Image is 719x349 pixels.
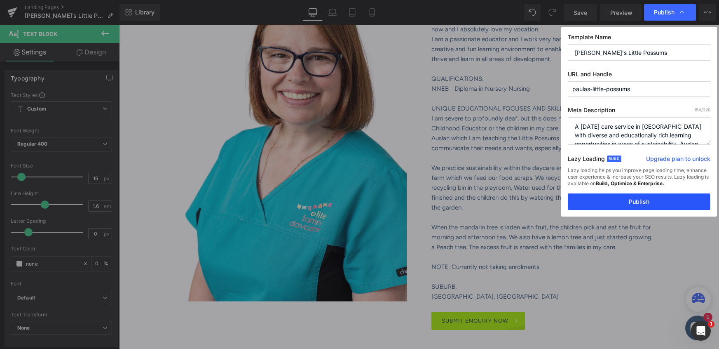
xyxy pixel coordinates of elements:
[654,9,675,16] span: Publish
[568,71,710,81] label: URL and Handle
[564,291,593,318] inbox-online-store-chat: Shopify online store chat
[568,193,710,210] button: Publish
[312,139,533,186] font: We practice sustainability within the daycare environment. We have a worm farm which we feed our ...
[312,238,420,246] font: NOTE: Currently not taking enrolments
[312,199,532,226] font: When the mandarin tree is laden with fruit, the children pick and eat the fruit for morning and a...
[694,107,701,112] span: 154
[708,321,714,328] span: 1
[312,90,527,127] font: I am severe to profoundly deaf, but this does not impact my role as an Early Childhood Educator o...
[323,287,389,305] span: SUBMIT ENQUIRY NOW
[312,50,365,58] font: QUALIFICATIONS:
[568,106,710,117] label: Meta Description
[596,180,664,186] strong: Build, Optimize & Enterprise.
[312,11,533,38] font: I am a passionate educator and I work very hard to provide a stimulating, creative and fun learni...
[568,117,710,145] textarea: A [DATE] care service in [GEOGRAPHIC_DATA] with diverse and educationally rich learning opportuni...
[694,107,710,112] span: /320
[646,155,710,166] a: Upgrade plan to unlock
[607,156,621,162] span: Build
[568,153,605,167] label: Lazy Loading
[312,60,411,68] font: NNEB - Diploma in Nursery Nursing
[312,287,406,305] a: SUBMIT ENQUIRY NOW
[691,321,711,341] iframe: Intercom live chat
[312,268,440,276] font: [GEOGRAPHIC_DATA], [GEOGRAPHIC_DATA]
[568,33,710,44] label: Template Name
[312,80,449,87] font: UNIQUE EDUCATIONAL FOCUSES AND SKILLS:
[312,258,338,266] font: SUBURB:
[568,167,710,193] div: Lazy loading helps you improve page loading time, enhance user experience & increase your SEO res...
